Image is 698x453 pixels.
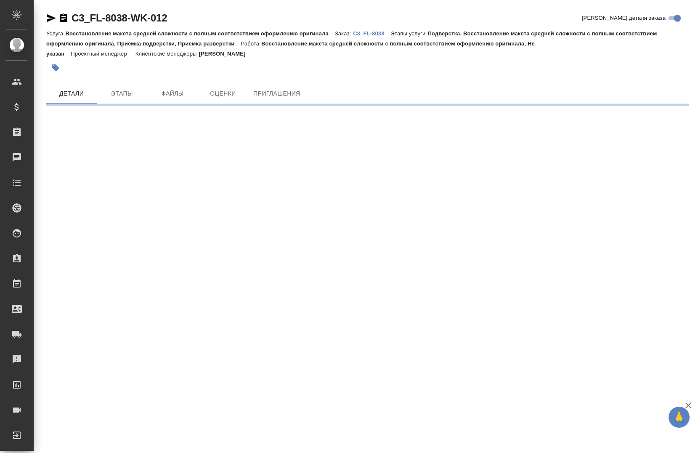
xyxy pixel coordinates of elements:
[46,13,56,23] button: Скопировать ссылку для ЯМессенджера
[102,88,142,99] span: Этапы
[241,40,261,47] p: Работа
[335,30,353,37] p: Заказ:
[253,88,300,99] span: Приглашения
[203,88,243,99] span: Оценки
[58,13,69,23] button: Скопировать ссылку
[46,59,65,77] button: Добавить тэг
[391,30,428,37] p: Этапы услуги
[51,88,92,99] span: Детали
[199,51,252,57] p: [PERSON_NAME]
[71,51,129,57] p: Проектный менеджер
[669,407,690,428] button: 🙏
[152,88,193,99] span: Файлы
[672,408,686,426] span: 🙏
[353,29,390,37] a: C3_FL-8038
[72,12,167,24] a: C3_FL-8038-WK-012
[135,51,199,57] p: Клиентские менеджеры
[46,30,65,37] p: Услуга
[46,40,535,57] p: Восстановление макета средней сложности с полным соответствием оформлению оригинала, Не указан
[65,30,334,37] p: Восстановление макета средней сложности с полным соответствием оформлению оригинала
[582,14,666,22] span: [PERSON_NAME] детали заказа
[353,30,390,37] p: C3_FL-8038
